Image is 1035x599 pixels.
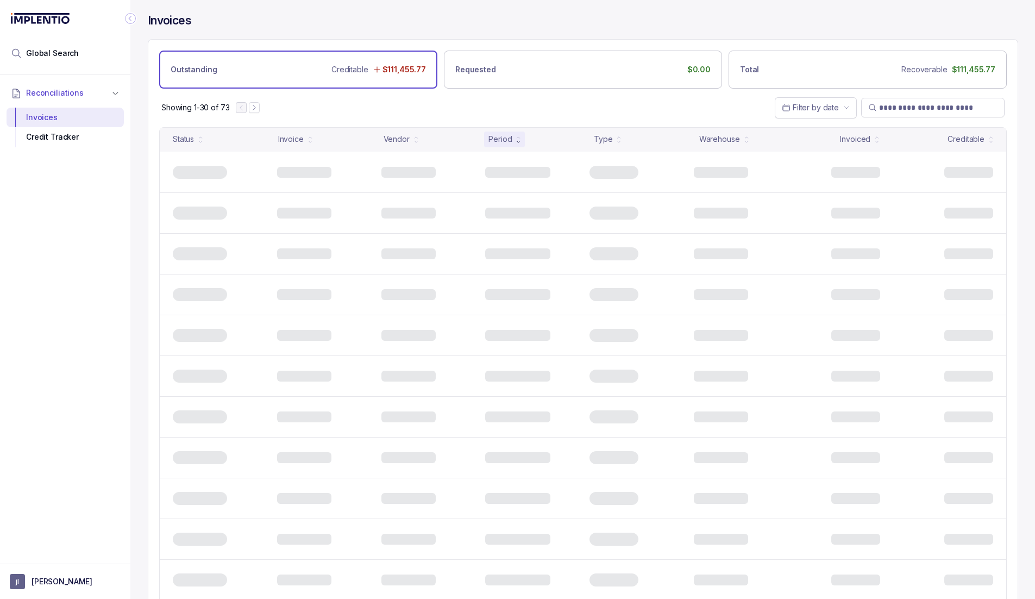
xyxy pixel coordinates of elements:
div: Remaining page entries [161,102,229,113]
div: Type [594,134,612,145]
div: Status [173,134,194,145]
button: Reconciliations [7,81,124,105]
p: Creditable [331,64,368,75]
p: Showing 1-30 of 73 [161,102,229,113]
span: Reconciliations [26,88,84,98]
div: Vendor [384,134,410,145]
div: Invoices [15,108,115,127]
p: $0.00 [687,64,711,75]
button: Date Range Picker [775,97,857,118]
p: Outstanding [171,64,217,75]
p: Total [740,64,759,75]
div: Collapse Icon [124,12,137,25]
p: [PERSON_NAME] [32,576,92,587]
div: Creditable [948,134,984,145]
div: Warehouse [699,134,740,145]
button: User initials[PERSON_NAME] [10,574,121,589]
div: Period [488,134,512,145]
search: Date Range Picker [782,102,839,113]
p: Requested [455,64,496,75]
button: Next Page [249,102,260,113]
span: User initials [10,574,25,589]
div: Reconciliations [7,105,124,149]
p: $111,455.77 [952,64,995,75]
p: Recoverable [901,64,947,75]
div: Credit Tracker [15,127,115,147]
div: Invoice [278,134,304,145]
span: Filter by date [793,103,839,112]
div: Invoiced [840,134,870,145]
span: Global Search [26,48,79,59]
h4: Invoices [148,13,191,28]
p: $111,455.77 [382,64,426,75]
